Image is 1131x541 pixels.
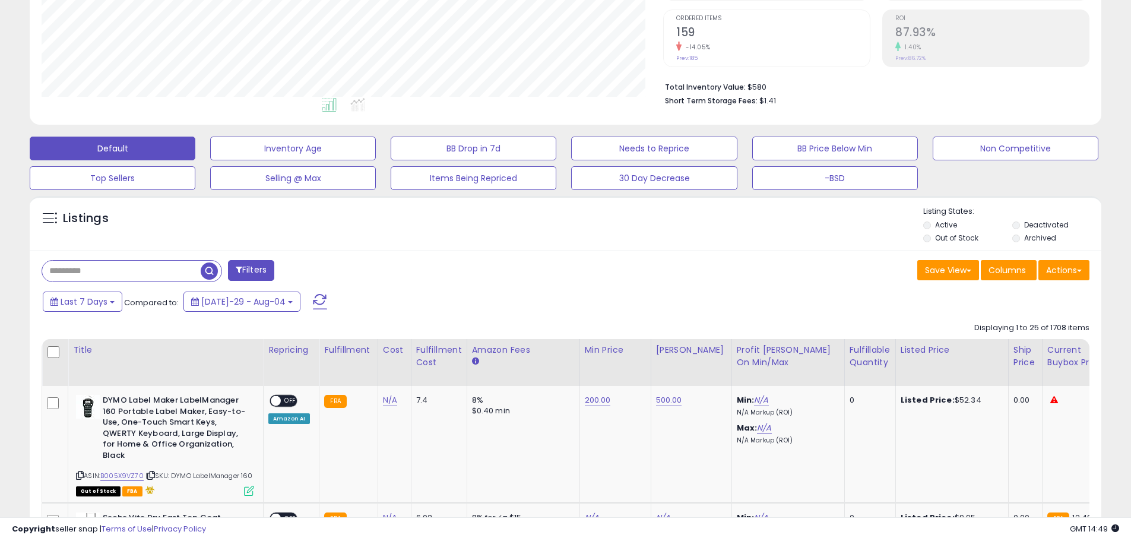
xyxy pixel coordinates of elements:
div: Fulfillable Quantity [850,344,891,369]
div: 0 [850,395,886,406]
button: BB Price Below Min [752,137,918,160]
label: Active [935,220,957,230]
button: Items Being Repriced [391,166,556,190]
span: Compared to: [124,297,179,308]
th: The percentage added to the cost of goods (COGS) that forms the calculator for Min & Max prices. [731,339,844,386]
div: Title [73,344,258,356]
button: 30 Day Decrease [571,166,737,190]
i: hazardous material [142,486,155,494]
button: -BSD [752,166,918,190]
div: Min Price [585,344,646,356]
b: Listed Price: [901,394,955,406]
div: Profit [PERSON_NAME] on Min/Max [737,344,839,369]
button: Selling @ Max [210,166,376,190]
button: Top Sellers [30,166,195,190]
div: Current Buybox Price [1047,344,1108,369]
div: Cost [383,344,406,356]
button: BB Drop in 7d [391,137,556,160]
a: N/A [754,394,768,406]
small: Prev: 185 [676,55,698,62]
a: 500.00 [656,394,682,406]
b: Short Term Storage Fees: [665,96,758,106]
div: ASIN: [76,395,254,495]
div: [PERSON_NAME] [656,344,727,356]
p: Listing States: [923,206,1101,217]
small: Prev: 86.72% [895,55,926,62]
label: Deactivated [1024,220,1069,230]
a: B005X9VZ70 [100,471,144,481]
span: FBA [122,486,142,496]
span: Columns [989,264,1026,276]
b: Total Inventory Value: [665,82,746,92]
span: | SKU: DYMO LabelManager 160 [145,471,253,480]
strong: Copyright [12,523,55,534]
div: Listed Price [901,344,1003,356]
p: N/A Markup (ROI) [737,436,835,445]
div: Fulfillment [324,344,372,356]
span: [DATE]-29 - Aug-04 [201,296,286,308]
li: $580 [665,79,1081,93]
span: Last 7 Days [61,296,107,308]
b: Max: [737,422,758,434]
div: Amazon Fees [472,344,575,356]
small: Amazon Fees. [472,356,479,367]
button: Save View [917,260,979,280]
a: Privacy Policy [154,523,206,534]
div: 7.4 [416,395,458,406]
button: Columns [981,260,1037,280]
button: [DATE]-29 - Aug-04 [183,292,300,312]
small: 1.40% [901,43,921,52]
a: N/A [383,394,397,406]
label: Out of Stock [935,233,978,243]
span: OFF [281,396,300,406]
div: Amazon AI [268,413,310,424]
button: Non Competitive [933,137,1098,160]
div: $52.34 [901,395,999,406]
h2: 159 [676,26,870,42]
span: 2025-08-12 14:49 GMT [1070,523,1119,534]
span: $1.41 [759,95,776,106]
button: Default [30,137,195,160]
a: N/A [757,422,771,434]
small: FBA [324,395,346,408]
button: Inventory Age [210,137,376,160]
small: -14.05% [682,43,711,52]
a: 200.00 [585,394,611,406]
h2: 87.93% [895,26,1089,42]
b: Min: [737,394,755,406]
label: Archived [1024,233,1056,243]
b: DYMO Label Maker LabelManager 160 Portable Label Maker, Easy-to-Use, One-Touch Smart Keys, QWERTY... [103,395,247,464]
div: Displaying 1 to 25 of 1708 items [974,322,1089,334]
img: 41iEYRx-q3L._SL40_.jpg [76,395,100,419]
span: ROI [895,15,1089,22]
button: Last 7 Days [43,292,122,312]
p: N/A Markup (ROI) [737,409,835,417]
div: seller snap | | [12,524,206,535]
h5: Listings [63,210,109,227]
span: Ordered Items [676,15,870,22]
a: Terms of Use [102,523,152,534]
div: Ship Price [1013,344,1037,369]
div: 0.00 [1013,395,1033,406]
div: Fulfillment Cost [416,344,462,369]
div: 8% [472,395,571,406]
div: $0.40 min [472,406,571,416]
div: Repricing [268,344,314,356]
span: All listings that are currently out of stock and unavailable for purchase on Amazon [76,486,121,496]
button: Needs to Reprice [571,137,737,160]
button: Filters [228,260,274,281]
button: Actions [1038,260,1089,280]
